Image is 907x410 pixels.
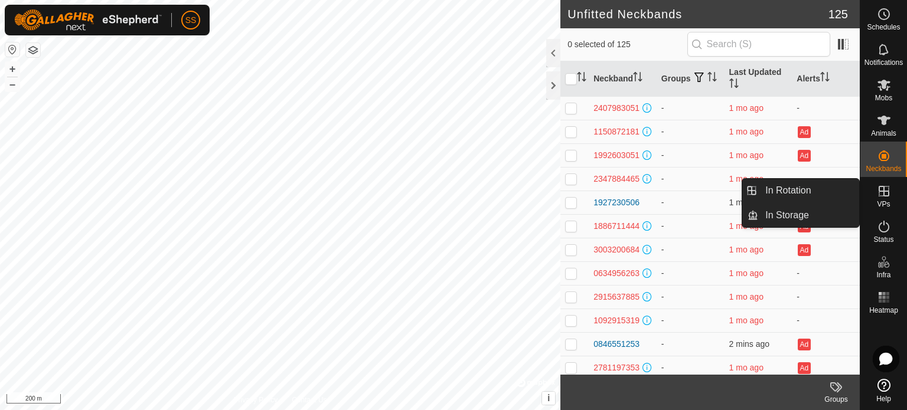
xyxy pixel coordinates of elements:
td: - [657,356,725,379]
h2: Unfitted Neckbands [567,7,828,21]
th: Alerts [792,61,860,97]
button: i [542,392,555,405]
td: - [657,261,725,285]
div: 1886711444 [593,220,640,232]
div: 2915637885 [593,291,640,303]
td: - [792,285,860,309]
div: 3003200684 [593,244,640,256]
div: 1092915319 [593,314,640,327]
span: 19 June 2025, 3:35 pm [729,316,764,325]
button: – [5,77,19,91]
span: Help [876,395,891,402]
span: In Rotation [765,183,811,198]
span: 19 June 2025, 3:25 pm [729,174,764,183]
span: 19 June 2025, 3:25 pm [729,292,764,301]
td: - [657,214,725,238]
div: 2347884465 [593,173,640,185]
div: 0846551253 [593,338,640,350]
td: - [792,261,860,285]
div: 2781197353 [593,362,640,374]
button: Ad [798,339,811,350]
input: Search (S) [687,32,830,57]
div: 1992603051 [593,149,640,162]
td: - [657,167,725,191]
div: 0634956263 [593,267,640,280]
button: Map Layers [26,43,40,57]
button: Reset Map [5,42,19,57]
button: Ad [798,126,811,138]
span: i [547,393,550,403]
td: - [657,96,725,120]
button: Ad [798,244,811,256]
span: 19 June 2025, 3:24 pm [729,103,764,113]
a: Privacy Policy [234,395,278,405]
li: In Rotation [742,179,859,202]
span: In Storage [765,208,809,222]
td: - [792,96,860,120]
span: Heatmap [869,307,898,314]
span: Animals [871,130,896,137]
td: - [657,143,725,167]
p-sorticon: Activate to sort [729,80,739,90]
span: 19 June 2025, 3:24 pm [729,127,764,136]
span: 12 Aug 2025, 7:54 am [729,339,769,349]
span: Status [873,236,893,243]
span: Neckbands [866,165,901,172]
div: 1927230506 [593,196,640,209]
a: In Rotation [758,179,859,202]
span: 12 Aug 2025, 7:55 am [729,198,765,207]
span: 19 June 2025, 3:35 pm [729,221,764,231]
button: Ad [798,362,811,374]
div: Groups [813,394,860,405]
li: In Storage [742,204,859,227]
th: Neckband [589,61,657,97]
span: 0 selected of 125 [567,38,687,51]
button: + [5,62,19,76]
div: 2407983051 [593,102,640,114]
span: Infra [876,271,890,278]
span: Schedules [867,24,900,31]
td: - [657,238,725,261]
span: 19 June 2025, 3:35 pm [729,268,764,278]
td: - [792,167,860,191]
span: VPs [877,201,890,208]
a: In Storage [758,204,859,227]
td: - [657,120,725,143]
span: 125 [828,5,848,23]
p-sorticon: Activate to sort [577,74,586,83]
div: 1150872181 [593,126,640,138]
p-sorticon: Activate to sort [633,74,642,83]
td: - [657,309,725,332]
a: Help [860,374,907,407]
td: - [657,332,725,356]
span: Notifications [864,59,903,66]
img: Gallagher Logo [14,9,162,31]
span: 19 June 2025, 3:24 pm [729,150,764,160]
span: Mobs [875,94,892,101]
span: 19 June 2025, 3:24 pm [729,245,764,254]
span: 19 June 2025, 3:25 pm [729,363,764,372]
span: SS [185,14,197,27]
td: - [657,191,725,214]
a: Contact Us [292,395,327,405]
p-sorticon: Activate to sort [707,74,717,83]
button: Ad [798,150,811,162]
th: Groups [657,61,725,97]
td: - [657,285,725,309]
td: - [792,309,860,332]
p-sorticon: Activate to sort [820,74,830,83]
th: Last Updated [725,61,792,97]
